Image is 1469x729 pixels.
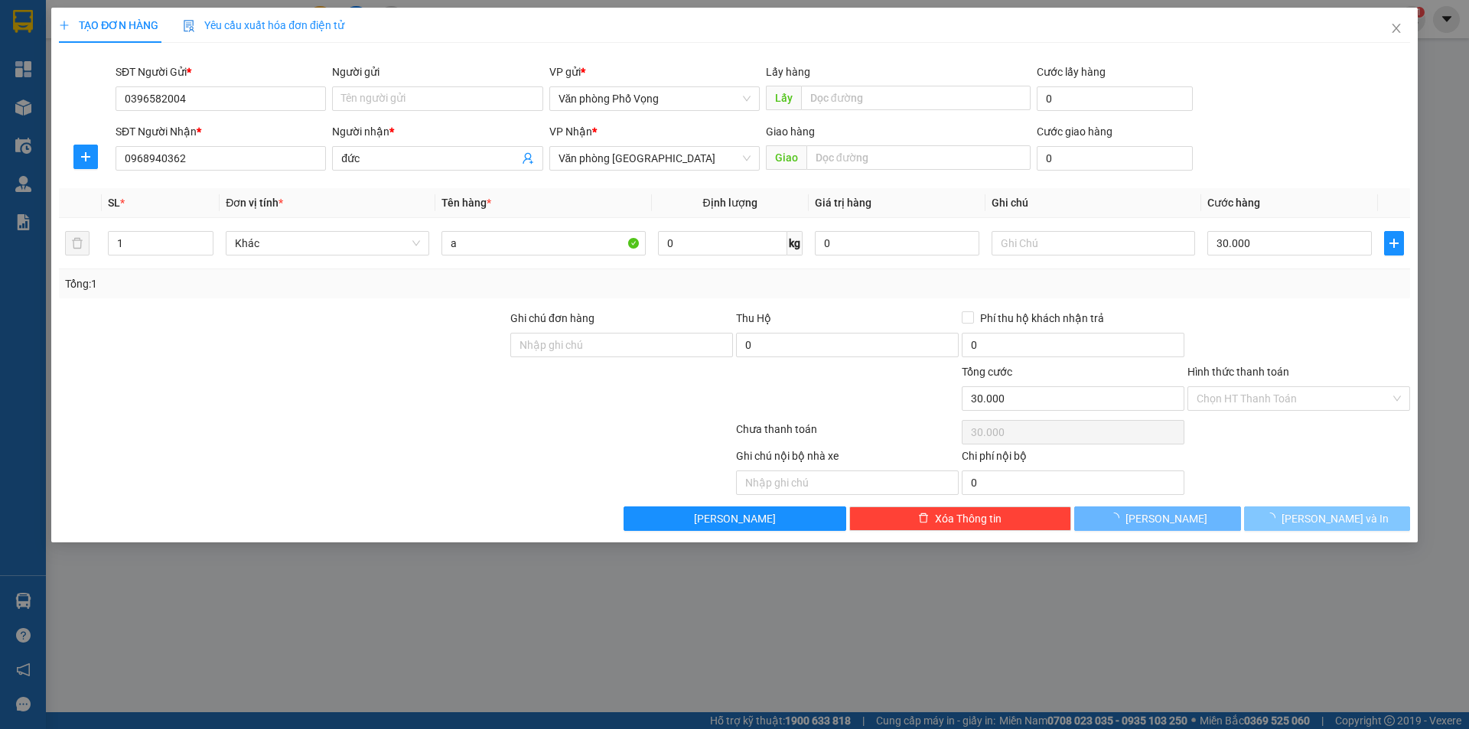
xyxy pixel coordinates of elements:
button: Close [1375,8,1418,50]
input: Dọc đường [801,86,1031,110]
img: icon [183,20,195,32]
span: delete [918,513,929,525]
input: Ghi Chú [992,231,1195,255]
span: plus [1385,237,1403,249]
span: Thu Hộ [736,312,771,324]
button: plus [73,145,98,169]
span: Định lượng [703,197,757,209]
label: Ghi chú đơn hàng [510,312,594,324]
button: deleteXóa Thông tin [849,506,1072,531]
button: [PERSON_NAME] và In [1244,506,1410,531]
span: Đơn vị tính [226,197,283,209]
button: [PERSON_NAME] [1074,506,1240,531]
input: Nhập ghi chú [736,470,959,495]
span: user-add [522,152,534,164]
div: Chưa thanh toán [734,421,960,447]
span: Cước hàng [1207,197,1260,209]
div: Người nhận [332,123,542,140]
span: Xóa Thông tin [935,510,1002,527]
input: VD: Bàn, Ghế [441,231,645,255]
span: VP Nhận [549,125,592,138]
div: Chi phí nội bộ [962,447,1184,470]
span: Văn phòng Ninh Bình [559,147,751,170]
span: Giao [766,145,806,170]
button: [PERSON_NAME] [624,506,846,531]
input: Cước giao hàng [1037,146,1193,171]
span: close [1390,22,1402,34]
div: SĐT Người Nhận [116,123,326,140]
span: loading [1109,513,1125,523]
div: Người gửi [332,63,542,80]
span: SL [108,197,120,209]
span: Lấy [766,86,801,110]
span: plus [74,151,97,163]
input: Ghi chú đơn hàng [510,333,733,357]
span: Tổng cước [962,366,1012,378]
span: Khác [235,232,420,255]
span: [PERSON_NAME] [1125,510,1207,527]
span: [PERSON_NAME] và In [1282,510,1389,527]
button: plus [1384,231,1404,255]
button: delete [65,231,90,255]
label: Cước giao hàng [1037,125,1112,138]
th: Ghi chú [985,188,1201,218]
span: TẠO ĐƠN HÀNG [59,19,158,31]
span: Phí thu hộ khách nhận trả [974,310,1110,327]
input: 0 [815,231,979,255]
span: kg [787,231,803,255]
input: Dọc đường [806,145,1031,170]
div: VP gửi [549,63,760,80]
span: Lấy hàng [766,66,810,78]
span: Giao hàng [766,125,815,138]
div: Tổng: 1 [65,275,567,292]
div: SĐT Người Gửi [116,63,326,80]
span: [PERSON_NAME] [694,510,776,527]
span: Tên hàng [441,197,491,209]
span: plus [59,20,70,31]
input: Cước lấy hàng [1037,86,1193,111]
span: loading [1265,513,1282,523]
label: Hình thức thanh toán [1187,366,1289,378]
span: Yêu cầu xuất hóa đơn điện tử [183,19,344,31]
label: Cước lấy hàng [1037,66,1106,78]
div: Ghi chú nội bộ nhà xe [736,447,959,470]
span: Văn phòng Phố Vọng [559,87,751,110]
span: Giá trị hàng [815,197,871,209]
